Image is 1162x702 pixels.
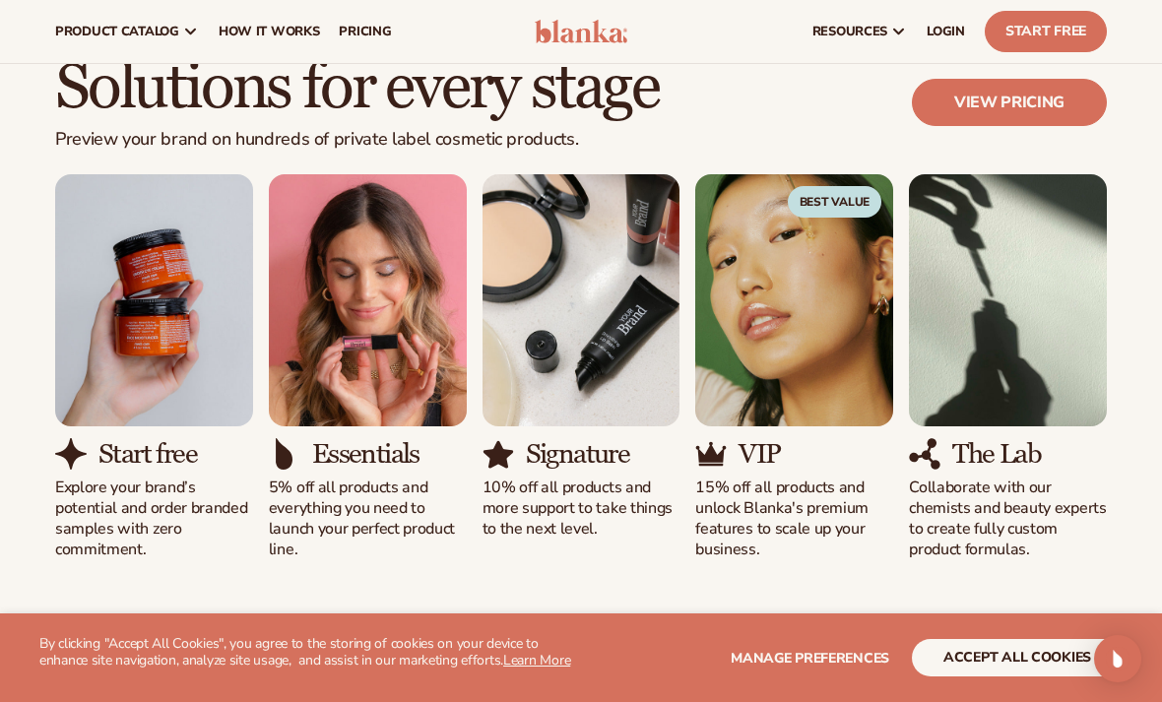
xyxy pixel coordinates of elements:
div: 5 / 5 [909,174,1107,560]
p: 10% off all products and more support to take things to the next level. [483,478,680,539]
span: product catalog [55,24,179,39]
img: Shopify Image 14 [695,438,727,470]
img: Shopify Image 8 [55,438,87,470]
p: Collaborate with our chemists and beauty experts to create fully custom product formulas. [909,478,1107,559]
h3: Essentials [312,439,420,470]
h3: Start free [98,439,197,470]
button: Manage preferences [731,639,889,676]
h2: Solutions for every stage [55,55,659,121]
span: How It Works [219,24,320,39]
p: 15% off all products and unlock Blanka's premium features to scale up your business. [695,478,893,559]
span: LOGIN [927,24,965,39]
img: Shopify Image 16 [909,438,940,470]
img: Shopify Image 12 [483,438,514,470]
img: Shopify Image 7 [55,174,253,426]
img: Shopify Image 15 [909,174,1107,426]
span: pricing [339,24,391,39]
p: 5% off all products and everything you need to launch your perfect product line. [269,478,467,559]
img: Shopify Image 9 [269,174,467,426]
img: logo [535,20,627,43]
p: Preview your brand on hundreds of private label cosmetic products. [55,129,659,151]
button: accept all cookies [912,639,1123,676]
img: Shopify Image 11 [483,174,680,426]
h3: VIP [739,439,780,470]
div: 4 / 5 [695,174,893,560]
p: By clicking "Accept All Cookies", you agree to the storing of cookies on your device to enhance s... [39,636,581,670]
span: Best Value [788,186,882,218]
img: Shopify Image 13 [695,174,893,426]
a: View pricing [912,79,1107,126]
span: resources [812,24,887,39]
a: Start Free [985,11,1107,52]
h3: Signature [526,439,630,470]
span: Manage preferences [731,649,889,668]
div: 1 / 5 [55,174,253,560]
div: Open Intercom Messenger [1094,635,1141,682]
h3: The Lab [952,439,1041,470]
div: 2 / 5 [269,174,467,560]
img: Shopify Image 10 [269,438,300,470]
p: Explore your brand’s potential and order branded samples with zero commitment. [55,478,253,559]
div: 3 / 5 [483,174,680,540]
a: Learn More [503,651,570,670]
